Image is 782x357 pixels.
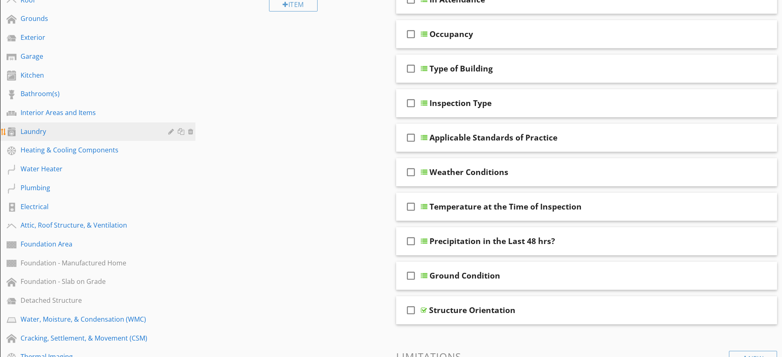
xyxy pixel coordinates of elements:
div: Structure Orientation [429,305,515,315]
div: Attic, Roof Structure, & Ventilation [21,220,156,230]
div: Laundry [21,127,156,136]
i: check_box_outline_blank [404,231,418,251]
div: Detached Structure [21,295,156,305]
div: Garage [21,51,156,61]
div: Bathroom(s) [21,89,156,99]
div: Cracking, Settlement, & Movement (CSM) [21,333,156,343]
div: Heating & Cooling Components [21,145,156,155]
div: Foundation - Slab on Grade [21,276,156,286]
div: Electrical [21,202,156,212]
div: Ground Condition [429,271,500,281]
div: Plumbing [21,183,156,193]
div: Applicable Standards of Practice [429,133,557,143]
i: check_box_outline_blank [404,300,418,320]
div: Temperature at the Time of Inspection [429,202,582,212]
i: check_box_outline_blank [404,24,418,44]
div: Grounds [21,14,156,23]
div: Weather Conditions [429,167,508,177]
i: check_box_outline_blank [404,59,418,78]
div: Water Heater [21,164,156,174]
div: Foundation - Manufactured Home [21,258,156,268]
div: Kitchen [21,70,156,80]
div: Interior Areas and Items [21,108,156,117]
div: Water, Moisture, & Condensation (WMC) [21,314,156,324]
div: Occupancy [429,29,473,39]
i: check_box_outline_blank [404,197,418,217]
i: check_box_outline_blank [404,266,418,286]
div: Inspection Type [429,98,492,108]
div: Precipitation in the Last 48 hrs? [429,236,555,246]
div: Type of Building [429,64,493,74]
div: Exterior [21,32,156,42]
i: check_box_outline_blank [404,93,418,113]
i: check_box_outline_blank [404,128,418,147]
i: check_box_outline_blank [404,162,418,182]
div: Foundation Area [21,239,156,249]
